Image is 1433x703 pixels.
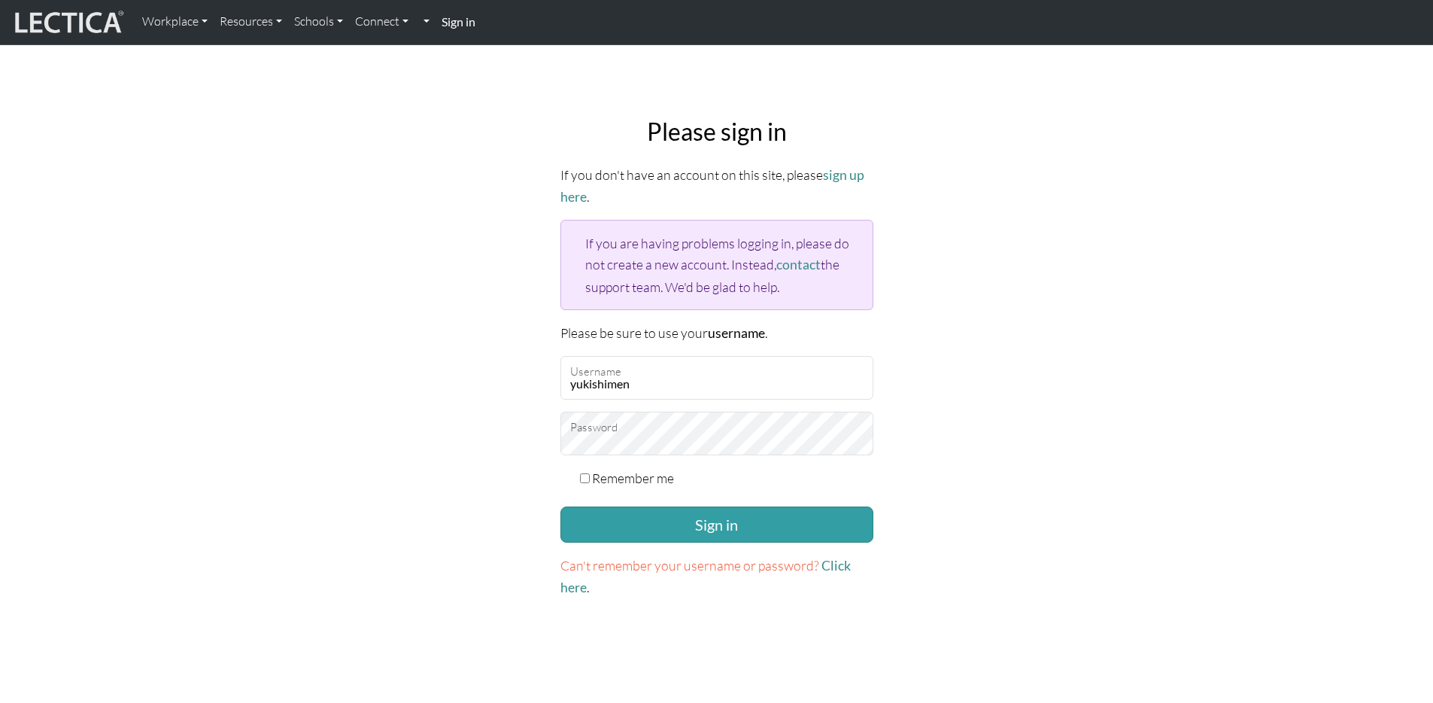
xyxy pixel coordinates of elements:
[560,220,873,309] div: If you are having problems logging in, please do not create a new account. Instead, the support t...
[592,467,674,488] label: Remember me
[11,8,124,37] img: lecticalive
[708,325,765,341] strong: username
[560,356,873,400] input: Username
[776,257,821,272] a: contact
[442,14,475,29] strong: Sign in
[288,6,349,38] a: Schools
[436,6,481,38] a: Sign in
[349,6,414,38] a: Connect
[560,164,873,208] p: If you don't have an account on this site, please .
[136,6,214,38] a: Workplace
[560,555,873,598] p: .
[214,6,288,38] a: Resources
[560,117,873,146] h2: Please sign in
[560,322,873,344] p: Please be sure to use your .
[560,507,873,543] button: Sign in
[560,557,819,574] span: Can't remember your username or password?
